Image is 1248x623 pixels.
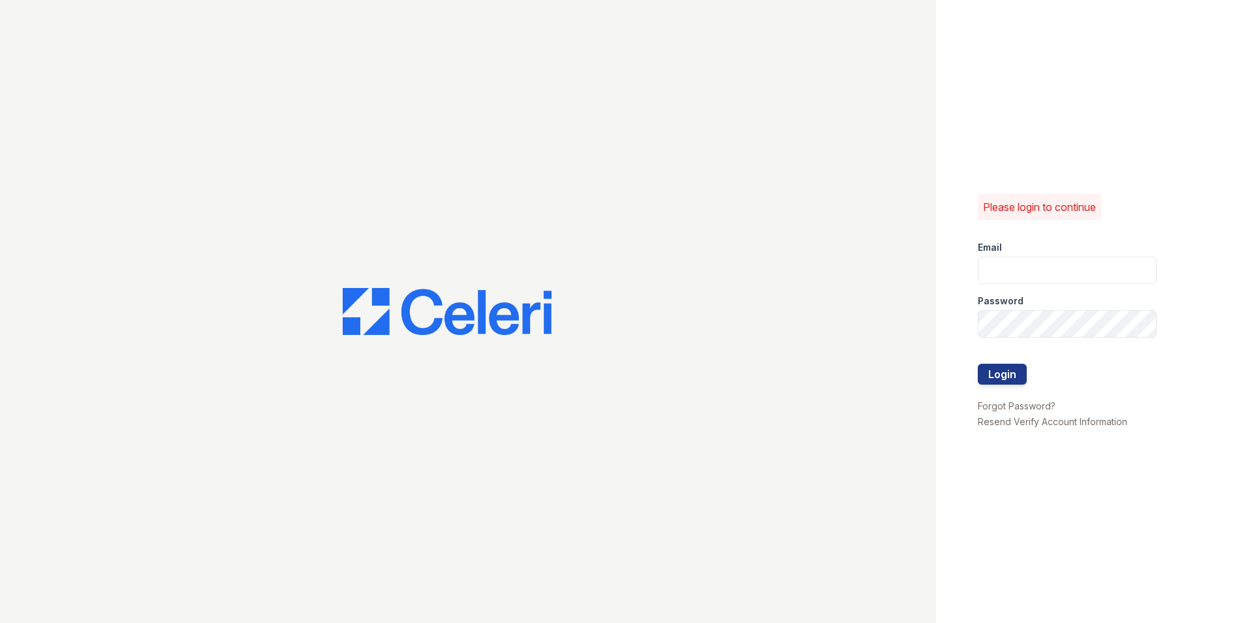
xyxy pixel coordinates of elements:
img: CE_Logo_Blue-a8612792a0a2168367f1c8372b55b34899dd931a85d93a1a3d3e32e68fde9ad4.png [343,288,552,335]
a: Resend Verify Account Information [978,416,1127,427]
label: Password [978,295,1023,308]
a: Forgot Password? [978,400,1055,411]
label: Email [978,241,1002,254]
button: Login [978,364,1027,385]
p: Please login to continue [983,199,1096,215]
